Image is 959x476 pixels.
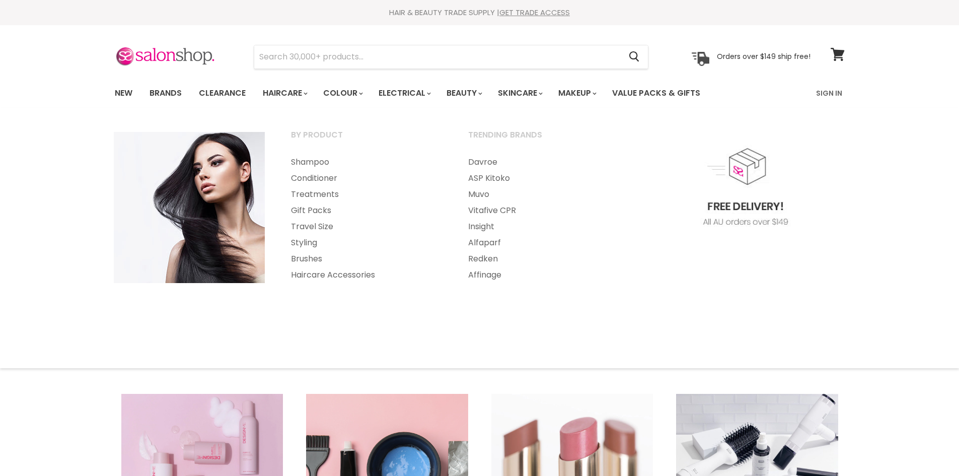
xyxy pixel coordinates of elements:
[255,83,314,104] a: Haircare
[456,251,631,267] a: Redken
[278,219,454,235] a: Travel Size
[551,83,603,104] a: Makeup
[254,45,621,69] input: Search
[142,83,189,104] a: Brands
[278,154,454,283] ul: Main menu
[717,52,810,61] p: Orders over $149 ship free!
[254,45,648,69] form: Product
[456,267,631,283] a: Affinage
[107,83,140,104] a: New
[102,8,857,18] div: HAIR & BEAUTY TRADE SUPPLY |
[456,186,631,202] a: Muvo
[278,154,454,170] a: Shampoo
[278,170,454,186] a: Conditioner
[621,45,648,69] button: Search
[278,235,454,251] a: Styling
[278,267,454,283] a: Haircare Accessories
[499,7,570,18] a: GET TRADE ACCESS
[439,83,488,104] a: Beauty
[102,79,857,108] nav: Main
[107,79,759,108] ul: Main menu
[456,235,631,251] a: Alfaparf
[316,83,369,104] a: Colour
[810,83,848,104] a: Sign In
[605,83,708,104] a: Value Packs & Gifts
[456,154,631,283] ul: Main menu
[278,202,454,219] a: Gift Packs
[278,186,454,202] a: Treatments
[456,202,631,219] a: Vitafive CPR
[490,83,549,104] a: Skincare
[191,83,253,104] a: Clearance
[456,219,631,235] a: Insight
[371,83,437,104] a: Electrical
[278,251,454,267] a: Brushes
[456,154,631,170] a: Davroe
[278,127,454,152] a: By Product
[456,170,631,186] a: ASP Kitoko
[456,127,631,152] a: Trending Brands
